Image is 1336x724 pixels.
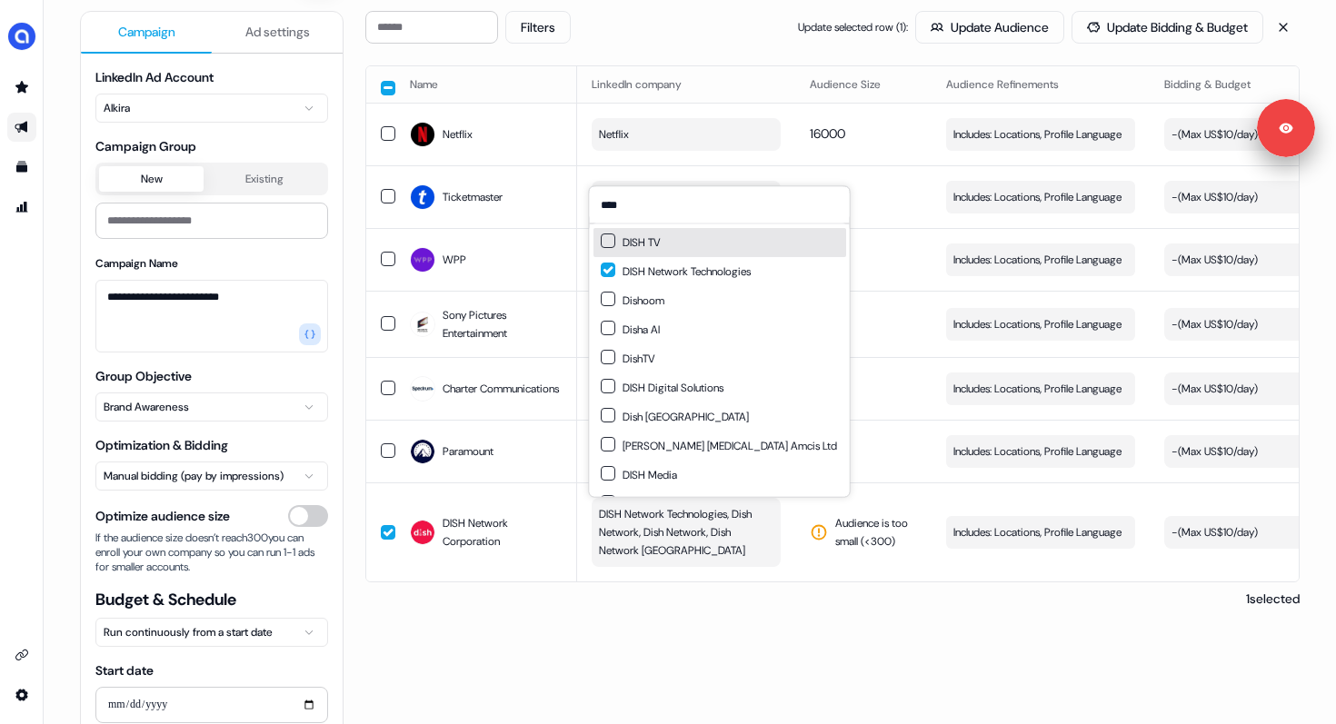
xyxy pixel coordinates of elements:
[953,380,1122,398] span: Includes: Locations, Profile Language
[599,505,770,560] span: DISH Network Technologies, Dish Network, Dish Network, Dish Network [GEOGRAPHIC_DATA]
[95,507,230,525] span: Optimize audience size
[946,372,1135,405] button: Includes: Locations, Profile Language
[395,66,577,103] th: Name
[946,118,1135,151] button: Includes: Locations, Profile Language
[1171,188,1258,206] div: - ( Max US$10/day )
[810,125,845,142] span: 16000
[946,308,1135,341] button: Includes: Locations, Profile Language
[443,188,503,206] span: Ticketmaster
[95,589,328,610] span: Budget & Schedule
[95,437,228,453] label: Optimization & Bidding
[1171,523,1258,541] div: - ( Max US$10/day )
[1171,380,1258,398] div: - ( Max US$10/day )
[443,125,473,144] span: Netflix
[7,680,36,709] a: Go to integrations
[601,495,722,513] div: Disha Publication INC
[95,137,328,155] span: Campaign Group
[601,263,751,281] div: DISH Network Technologies
[592,498,781,567] button: DISH Network Technologies, Dish Network, Dish Network, Dish Network [GEOGRAPHIC_DATA]
[7,640,36,669] a: Go to integrations
[946,435,1135,468] button: Includes: Locations, Profile Language
[601,466,677,484] div: DISH Media
[601,437,837,455] div: [PERSON_NAME] [MEDICAL_DATA] Amcis Ltd
[592,181,781,213] button: Ticketmaster
[443,306,563,342] span: Sony Pictures Entertainment
[1171,251,1258,269] div: - ( Max US$10/day )
[7,73,36,102] a: Go to prospects
[7,193,36,222] a: Go to attribution
[953,442,1122,461] span: Includes: Locations, Profile Language
[7,153,36,182] a: Go to templates
[1072,11,1263,44] button: Update Bidding & Budget
[953,315,1122,333] span: Includes: Locations, Profile Language
[443,514,563,550] span: DISH Network Corporation
[601,321,660,339] div: Disha AI
[577,66,795,103] th: LinkedIn company
[95,662,154,679] label: Start date
[953,125,1122,144] span: Includes: Locations, Profile Language
[601,379,723,397] div: DISH Digital Solutions
[443,442,494,461] span: Paramount
[946,243,1135,276] button: Includes: Locations, Profile Language
[953,523,1122,541] span: Includes: Locations, Profile Language
[118,23,175,41] span: Campaign
[601,292,664,310] div: Dishoom
[946,181,1135,213] button: Includes: Locations, Profile Language
[443,251,466,269] span: WPP
[1171,442,1258,461] div: - ( Max US$10/day )
[245,23,310,41] span: Ad settings
[95,256,178,271] label: Campaign Name
[795,66,932,103] th: Audience Size
[99,166,204,192] button: New
[946,516,1135,549] button: Includes: Locations, Profile Language
[599,125,629,144] span: Netflix
[95,69,214,85] label: LinkedIn Ad Account
[590,224,850,497] div: Suggestions
[95,368,192,384] label: Group Objective
[915,11,1064,44] button: Update Audience
[601,408,749,426] div: Dish [GEOGRAPHIC_DATA]
[443,380,559,398] span: Charter Communications
[932,66,1150,103] th: Audience Refinements
[95,531,328,574] span: If the audience size doesn’t reach 300 you can enroll your own company so you can run 1-1 ads for...
[835,514,917,550] span: Audience is too small (< 300 )
[798,18,908,36] span: Update selected row ( 1 ):
[601,350,655,368] div: DishTV
[1171,315,1258,333] div: - ( Max US$10/day )
[288,505,328,527] button: Optimize audience size
[953,251,1122,269] span: Includes: Locations, Profile Language
[7,113,36,142] a: Go to outbound experience
[1171,125,1258,144] div: - ( Max US$10/day )
[505,11,571,44] button: Filters
[204,166,324,192] button: Existing
[953,188,1122,206] span: Includes: Locations, Profile Language
[601,233,661,252] div: DISH TV
[1239,590,1300,608] p: 1 selected
[592,118,781,151] button: Netflix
